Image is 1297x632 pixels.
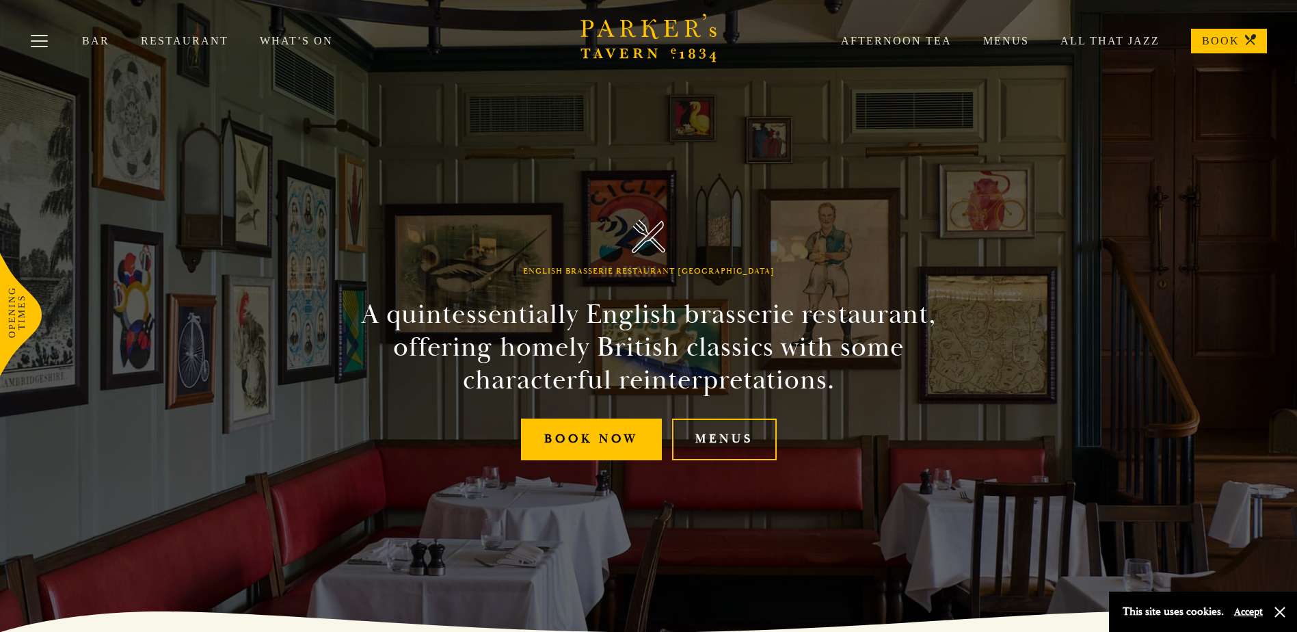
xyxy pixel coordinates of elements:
p: This site uses cookies. [1123,602,1224,622]
h1: English Brasserie Restaurant [GEOGRAPHIC_DATA] [523,267,775,276]
button: Close and accept [1273,605,1287,619]
button: Accept [1234,605,1263,618]
img: Parker's Tavern Brasserie Cambridge [632,220,665,253]
h2: A quintessentially English brasserie restaurant, offering homely British classics with some chara... [337,298,961,397]
a: Menus [672,419,777,460]
a: Book Now [521,419,662,460]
